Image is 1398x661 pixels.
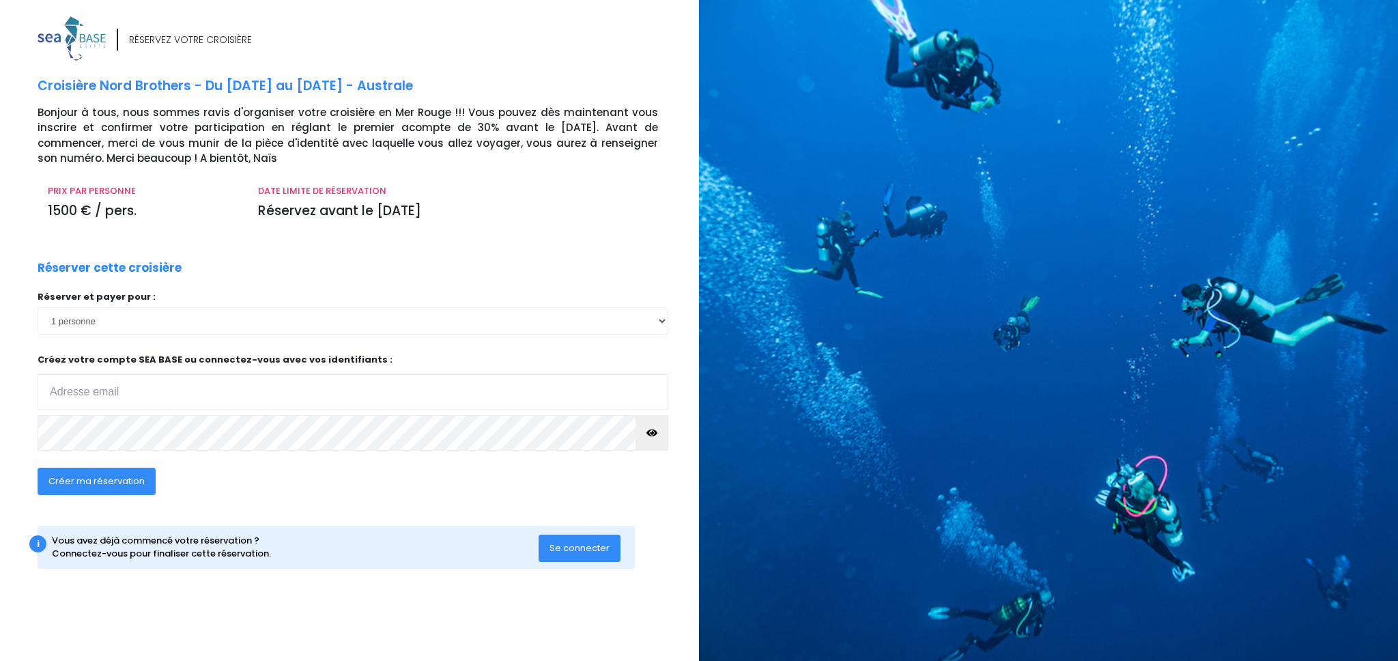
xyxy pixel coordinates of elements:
p: DATE LIMITE DE RÉSERVATION [258,184,658,198]
a: Se connecter [539,542,620,553]
div: i [29,535,46,552]
p: Croisière Nord Brothers - Du [DATE] au [DATE] - Australe [38,76,689,96]
span: Créer ma réservation [48,475,145,488]
div: RÉSERVEZ VOTRE CROISIÈRE [129,33,252,47]
p: 1500 € / pers. [48,201,238,221]
p: Créez votre compte SEA BASE ou connectez-vous avec vos identifiants : [38,353,668,410]
p: PRIX PAR PERSONNE [48,184,238,198]
p: Réserver cette croisière [38,259,182,277]
span: Se connecter [550,542,610,554]
input: Adresse email [38,374,668,410]
p: Réserver et payer pour : [38,290,668,304]
button: Créer ma réservation [38,468,156,495]
p: Réservez avant le [DATE] [258,201,658,221]
div: Vous avez déjà commencé votre réservation ? Connectez-vous pour finaliser cette réservation. [52,534,539,561]
p: Bonjour à tous, nous sommes ravis d'organiser votre croisière en Mer Rouge !!! Vous pouvez dès ma... [38,105,689,167]
img: logo_color1.png [38,16,106,61]
button: Se connecter [539,535,620,562]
